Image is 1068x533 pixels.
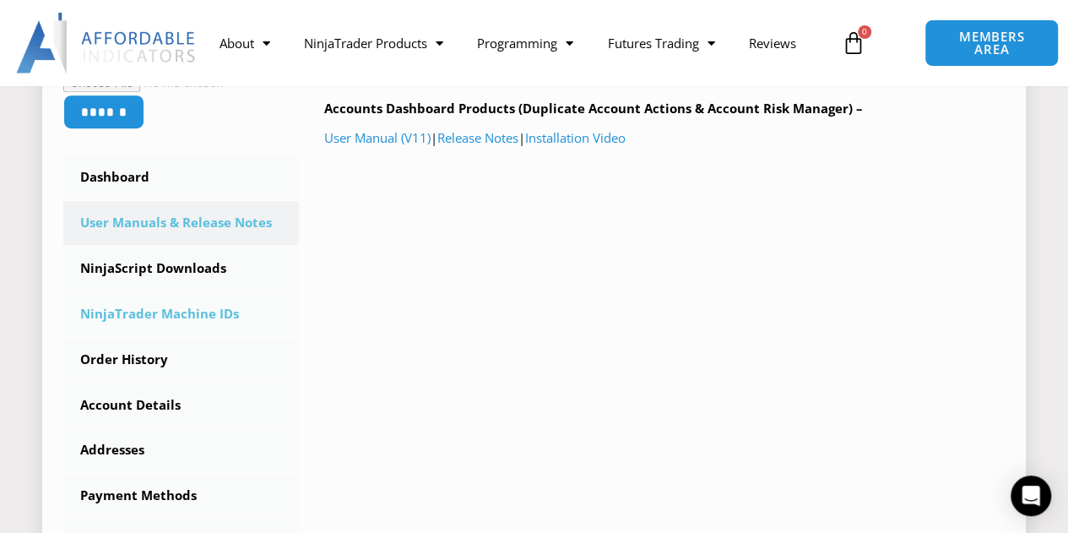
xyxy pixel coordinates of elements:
b: Accounts Dashboard Products (Duplicate Account Actions & Account Risk Manager) – [324,100,863,117]
a: Account Details [63,383,299,427]
a: Addresses [63,428,299,472]
a: Programming [460,24,590,63]
a: NinjaTrader Products [287,24,460,63]
a: 0 [816,19,891,68]
a: User Manuals & Release Notes [63,201,299,245]
a: NinjaTrader Machine IDs [63,292,299,336]
img: LogoAI | Affordable Indicators – NinjaTrader [16,13,198,73]
a: Payment Methods [63,474,299,518]
a: About [203,24,287,63]
a: Release Notes [437,129,518,146]
p: | | [324,127,1005,150]
a: NinjaScript Downloads [63,247,299,291]
div: Open Intercom Messenger [1011,476,1051,516]
span: 0 [858,25,871,39]
span: MEMBERS AREA [942,30,1041,56]
a: Reviews [731,24,812,63]
a: Installation Video [525,129,626,146]
nav: Menu [203,24,832,63]
a: Futures Trading [590,24,731,63]
a: Order History [63,338,299,382]
a: Dashboard [63,155,299,199]
a: MEMBERS AREA [924,19,1059,67]
a: User Manual (V11) [324,129,431,146]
